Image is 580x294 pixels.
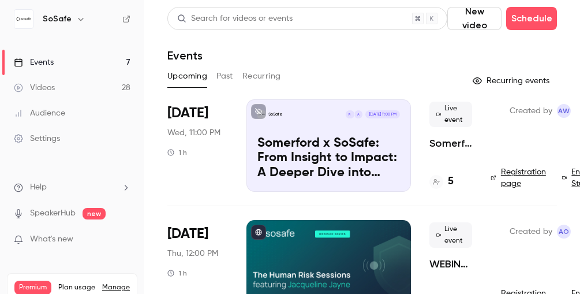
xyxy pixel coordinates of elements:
div: Audience [14,107,65,119]
span: Plan usage [58,283,95,292]
div: A [354,110,363,119]
a: SpeakerHub [30,207,76,219]
button: Recurring [242,67,281,85]
span: Alexandra Wasilewski [557,104,571,118]
button: New video [447,7,502,30]
p: Somerford x SoSafe: From Insight to Impact: A Deeper Dive into Behavioral Science in Cybersecurity [257,136,400,181]
span: AW [558,104,570,118]
span: Wed, 11:00 PM [167,127,220,139]
span: Created by [510,225,552,239]
h1: Events [167,49,203,62]
span: [DATE] [167,225,208,243]
a: Somerford x SoSafe: From Insight to Impact: A Deeper Dive into Behavioral Science in Cybersecurit... [246,99,411,192]
button: Schedule [506,7,557,30]
a: 5 [429,174,454,189]
span: Live event [429,222,472,248]
li: help-dropdown-opener [14,181,130,193]
a: Manage [102,283,130,292]
span: AO [559,225,569,239]
span: Live event [429,102,472,127]
button: Recurring events [467,72,557,90]
div: Search for videos or events [177,13,293,25]
button: Past [216,67,233,85]
span: [DATE] 11:00 PM [365,110,399,118]
img: SoSafe [14,10,33,28]
div: Events [14,57,54,68]
h6: SoSafe [43,13,72,25]
p: SoSafe [268,111,283,117]
span: What's new [30,233,73,245]
span: [DATE] [167,104,208,122]
div: 1 h [167,148,187,157]
a: Somerford x SoSafe: From Insight to Impact: A Deeper Dive into Behavioral Science in Cybersecurity [429,136,472,150]
div: Videos [14,82,55,94]
div: R [345,110,354,119]
div: Settings [14,133,60,144]
div: 1 h [167,269,187,278]
span: Created by [510,104,552,118]
span: Alba Oni [557,225,571,239]
div: Sep 3 Wed, 3:00 PM (Europe/Berlin) [167,99,228,192]
a: Registration page [491,166,548,189]
span: new [83,208,106,219]
h4: 5 [448,174,454,189]
a: WEBINAR: From Security Awareness Training to Human Risk Management [429,257,472,271]
button: Upcoming [167,67,207,85]
span: Help [30,181,47,193]
span: Thu, 12:00 PM [167,248,218,259]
